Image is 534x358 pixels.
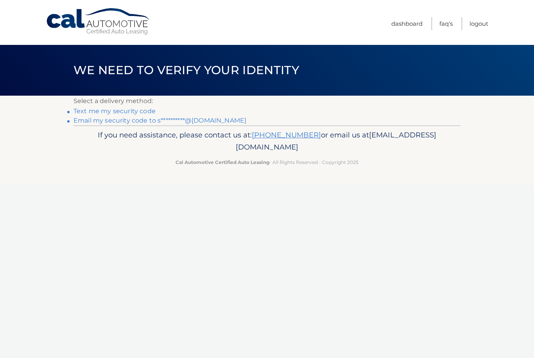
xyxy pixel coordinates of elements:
[73,117,246,124] a: Email my security code to s**********@[DOMAIN_NAME]
[46,8,151,36] a: Cal Automotive
[391,17,423,30] a: Dashboard
[73,63,299,77] span: We need to verify your identity
[469,17,488,30] a: Logout
[79,158,455,166] p: - All Rights Reserved - Copyright 2025
[176,159,269,165] strong: Cal Automotive Certified Auto Leasing
[439,17,453,30] a: FAQ's
[79,129,455,154] p: If you need assistance, please contact us at: or email us at
[73,107,156,115] a: Text me my security code
[73,96,461,107] p: Select a delivery method:
[252,130,321,139] a: [PHONE_NUMBER]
